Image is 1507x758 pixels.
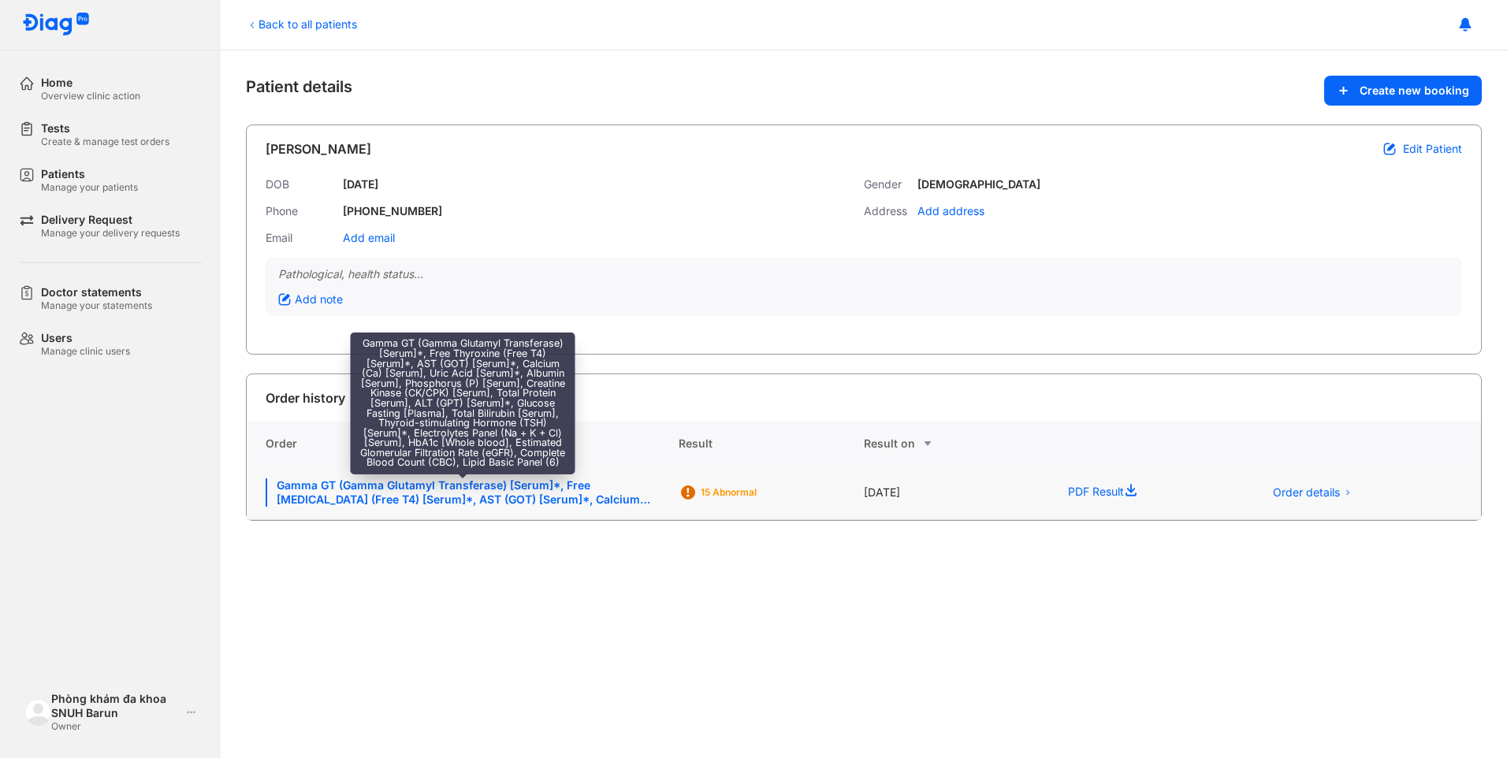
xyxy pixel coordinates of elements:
div: Order [247,422,679,466]
div: 15 Abnormal [701,486,827,499]
div: Overview clinic action [41,90,140,102]
div: PDF Result [1049,466,1245,520]
div: Back to all patients [246,16,357,32]
div: Gender [864,177,911,191]
div: [PHONE_NUMBER] [343,204,442,218]
div: Manage your delivery requests [41,227,180,240]
div: Pathological, health status... [278,267,1449,281]
div: DOB [266,177,337,191]
div: Delivery Request [41,213,180,227]
div: Tests [41,121,169,136]
div: Address [864,204,911,218]
div: [DATE] [864,466,1049,520]
div: Patients [41,167,138,181]
div: Phòng khám đa khoa SNUH Barun [51,692,180,720]
span: Edit Patient [1403,142,1462,156]
img: logo [25,699,51,725]
div: Doctor statements [41,285,152,299]
div: Gamma GT (Gamma Glutamyl Transferase) [Serum]*, Free [MEDICAL_DATA] (Free T4) [Serum]*, AST (GOT)... [266,478,660,507]
div: Add email [343,231,395,245]
img: logo [22,13,90,37]
div: Owner [51,720,180,733]
div: [DEMOGRAPHIC_DATA] [917,177,1040,191]
div: [PERSON_NAME] [266,139,371,158]
div: Add address [917,204,984,218]
div: Patient details [246,76,1482,106]
div: Manage clinic users [41,345,130,358]
button: Create new booking [1324,76,1482,106]
span: Order details [1273,485,1340,500]
div: Home [41,76,140,90]
div: Phone [266,204,337,218]
button: Order details [1263,481,1362,504]
div: Users [41,331,130,345]
div: Result [679,422,864,466]
div: Manage your statements [41,299,152,312]
div: [DATE] [343,177,378,191]
div: Manage your patients [41,181,138,194]
div: Email [266,231,337,245]
div: Order history [266,388,345,407]
span: Create new booking [1360,84,1469,98]
div: Result on [864,434,1049,453]
div: Add note [278,292,343,307]
div: Create & manage test orders [41,136,169,148]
